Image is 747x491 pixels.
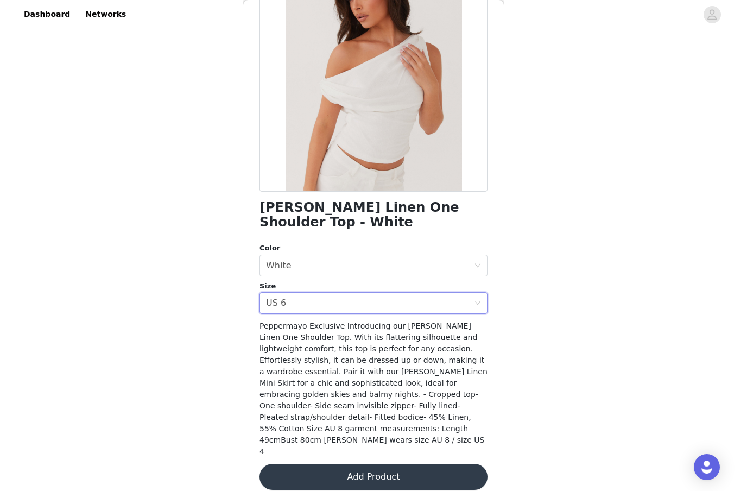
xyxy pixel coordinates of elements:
a: Networks [79,2,132,27]
div: Open Intercom Messenger [694,454,720,480]
h1: [PERSON_NAME] Linen One Shoulder Top - White [259,200,488,230]
div: avatar [707,6,717,23]
button: Add Product [259,464,488,490]
div: White [266,255,292,276]
div: Size [259,281,488,292]
span: Peppermayo Exclusive Introducing our [PERSON_NAME] Linen One Shoulder Top. With its flattering si... [259,322,488,456]
div: US 6 [266,293,286,313]
a: Dashboard [17,2,77,27]
div: Color [259,243,488,254]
